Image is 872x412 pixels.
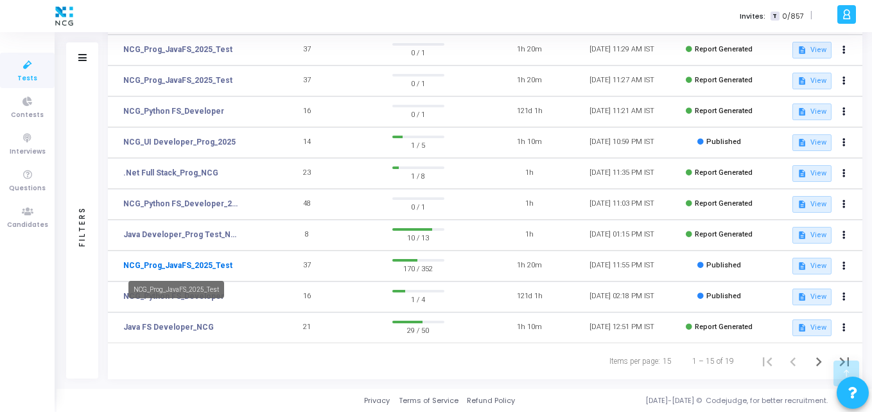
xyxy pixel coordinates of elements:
[484,66,576,96] td: 1h 20m
[706,292,741,300] span: Published
[792,73,832,89] button: View
[798,262,807,271] mat-icon: description
[663,355,672,367] div: 15
[798,169,807,178] mat-icon: description
[123,105,224,117] a: NCG_Python FS_Developer
[392,138,444,151] span: 1 / 5
[392,200,444,213] span: 0 / 1
[695,230,753,238] span: Report Generated
[792,42,832,58] button: View
[576,127,668,158] td: [DATE] 10:59 PM IST
[484,127,576,158] td: 1h 10m
[792,196,832,213] button: View
[392,262,444,274] span: 170 / 352
[261,220,353,251] td: 8
[692,355,734,367] div: 1 – 15 of 19
[261,66,353,96] td: 37
[392,323,444,336] span: 29 / 50
[798,46,807,55] mat-icon: description
[609,355,660,367] div: Items per page:
[123,167,218,179] a: .Net Full Stack_Prog_NCG
[399,395,458,406] a: Terms of Service
[392,76,444,89] span: 0 / 1
[806,348,832,374] button: Next page
[798,231,807,240] mat-icon: description
[392,231,444,244] span: 10 / 13
[695,323,753,331] span: Report Generated
[484,282,576,312] td: 121d 1h
[782,11,804,22] span: 0/857
[392,46,444,58] span: 0 / 1
[123,44,232,55] a: NCG_Prog_JavaFS_2025_Test
[484,35,576,66] td: 1h 20m
[810,9,812,22] span: |
[515,395,856,406] div: [DATE]-[DATE] © Codejudge, for better recruitment.
[484,96,576,127] td: 121d 1h
[123,136,236,148] a: NCG_UI Developer_Prog_2025
[576,282,668,312] td: [DATE] 02:18 PM IST
[392,107,444,120] span: 0 / 1
[792,134,832,151] button: View
[798,292,807,301] mat-icon: description
[780,348,806,374] button: Previous page
[261,158,353,189] td: 23
[261,35,353,66] td: 37
[261,189,353,220] td: 48
[740,11,765,22] label: Invites:
[754,348,780,374] button: First page
[261,251,353,282] td: 37
[392,292,444,305] span: 1 / 4
[17,73,37,84] span: Tests
[484,251,576,282] td: 1h 20m
[123,75,232,86] a: NCG_Prog_JavaFS_2025_Test
[792,319,832,336] button: View
[792,227,832,244] button: View
[261,312,353,343] td: 21
[7,220,48,231] span: Candidates
[792,103,832,120] button: View
[771,12,779,21] span: T
[484,158,576,189] td: 1h
[123,229,241,240] a: Java Developer_Prog Test_NCG
[261,127,353,158] td: 14
[484,189,576,220] td: 1h
[695,76,753,84] span: Report Generated
[706,261,741,269] span: Published
[576,158,668,189] td: [DATE] 11:35 PM IST
[123,198,241,210] a: NCG_Python FS_Developer_2025
[128,281,224,298] div: NCG_Prog_JavaFS_2025_Test
[695,107,753,115] span: Report Generated
[484,220,576,251] td: 1h
[792,165,832,182] button: View
[9,183,46,194] span: Questions
[261,282,353,312] td: 16
[695,45,753,53] span: Report Generated
[576,96,668,127] td: [DATE] 11:21 AM IST
[484,312,576,343] td: 1h 10m
[792,289,832,305] button: View
[123,321,214,333] a: Java FS Developer_NCG
[576,35,668,66] td: [DATE] 11:29 AM IST
[576,66,668,96] td: [DATE] 11:27 AM IST
[261,96,353,127] td: 16
[576,312,668,343] td: [DATE] 12:51 PM IST
[798,323,807,332] mat-icon: description
[695,168,753,177] span: Report Generated
[576,220,668,251] td: [DATE] 01:15 PM IST
[798,76,807,85] mat-icon: description
[695,199,753,208] span: Report Generated
[798,138,807,147] mat-icon: description
[52,3,76,29] img: logo
[798,107,807,116] mat-icon: description
[576,189,668,220] td: [DATE] 11:03 PM IST
[792,258,832,274] button: View
[706,138,741,146] span: Published
[123,260,232,271] a: NCG_Prog_JavaFS_2025_Test
[467,395,515,406] a: Refund Policy
[364,395,390,406] a: Privacy
[832,348,857,374] button: Last page
[392,169,444,182] span: 1 / 8
[76,156,88,297] div: Filters
[798,200,807,209] mat-icon: description
[576,251,668,282] td: [DATE] 11:55 PM IST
